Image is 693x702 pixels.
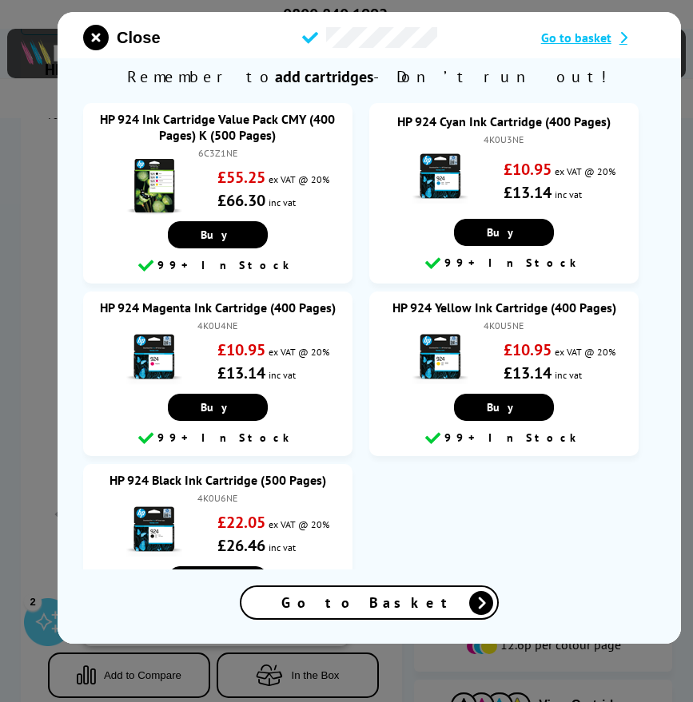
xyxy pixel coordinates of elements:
span: inc vat [555,369,582,381]
span: inc vat [269,196,296,208]
span: Buy [487,400,521,414]
span: Remember to - Don’t run out! [58,58,681,95]
button: close modal [83,25,160,50]
span: ex VAT @ 20% [555,346,615,358]
span: Go to basket [541,30,611,46]
span: Buy [487,225,521,240]
div: 99+ In Stock [91,429,345,448]
strong: £66.30 [217,190,265,211]
span: ex VAT @ 20% [269,518,329,530]
img: HP 924 Ink Cartridge Value Pack CMY (400 Pages) K (500 Pages) [126,159,182,215]
img: HP 924 Black Ink Cartridge (500 Pages) [126,504,182,560]
span: ex VAT @ 20% [555,165,615,177]
a: HP 924 Ink Cartridge Value Pack CMY (400 Pages) K (500 Pages) [100,111,335,143]
div: 99+ In Stock [377,429,631,448]
div: 6C3Z1NE [99,147,337,159]
div: 99+ In Stock [91,256,345,276]
div: 4K0U3NE [385,133,623,145]
strong: £55.25 [217,167,265,188]
div: 4K0U5NE [385,319,623,331]
div: 4K0U6NE [99,492,337,504]
a: Go to basket [541,30,655,46]
strong: £10.95 [217,339,265,360]
span: Buy [201,400,235,414]
div: 4K0U4NE [99,319,337,331]
span: Close [117,29,160,47]
strong: £13.14 [504,182,552,203]
strong: £22.05 [217,512,265,533]
div: 99+ In Stock [377,254,631,273]
img: HP 924 Cyan Ink Cartridge (400 Pages) [412,151,468,207]
span: inc vat [269,369,296,381]
strong: £13.14 [217,363,265,383]
a: HP 924 Magenta Ink Cartridge (400 Pages) [100,299,336,315]
a: Go to Basket [240,585,499,620]
a: HP 924 Black Ink Cartridge (500 Pages) [110,472,326,488]
a: HP 924 Cyan Ink Cartridge (400 Pages) [397,113,611,129]
span: ex VAT @ 20% [269,173,329,185]
img: HP 924 Magenta Ink Cartridge (400 Pages) [126,331,182,387]
span: inc vat [269,541,296,553]
span: inc vat [555,188,582,200]
strong: £10.95 [504,339,552,360]
img: HP 924 Yellow Ink Cartridge (400 Pages) [412,331,468,387]
span: ex VAT @ 20% [269,346,329,358]
strong: £10.95 [504,159,552,180]
b: add cartridges [275,66,373,87]
span: Buy [201,228,235,242]
span: Go to Basket [281,593,457,612]
a: HP 924 Yellow Ink Cartridge (400 Pages) [392,299,615,315]
strong: £26.46 [217,535,265,556]
strong: £13.14 [504,363,552,383]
